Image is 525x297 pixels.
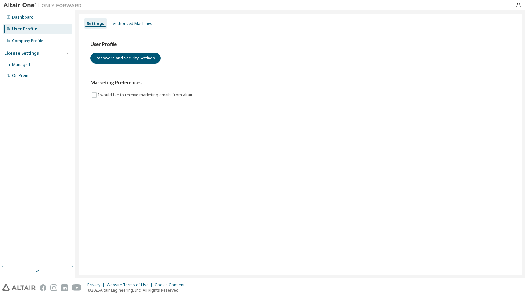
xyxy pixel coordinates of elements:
[87,282,107,288] div: Privacy
[4,51,39,56] div: License Settings
[87,21,104,26] div: Settings
[12,15,34,20] div: Dashboard
[107,282,155,288] div: Website Terms of Use
[90,53,161,64] button: Password and Security Settings
[90,41,510,48] h3: User Profile
[72,284,81,291] img: youtube.svg
[3,2,85,8] img: Altair One
[2,284,36,291] img: altair_logo.svg
[12,26,37,32] div: User Profile
[12,73,28,78] div: On Prem
[61,284,68,291] img: linkedin.svg
[90,79,510,86] h3: Marketing Preferences
[98,91,194,99] label: I would like to receive marketing emails from Altair
[155,282,188,288] div: Cookie Consent
[12,62,30,67] div: Managed
[12,38,43,43] div: Company Profile
[87,288,188,293] p: © 2025 Altair Engineering, Inc. All Rights Reserved.
[40,284,46,291] img: facebook.svg
[113,21,152,26] div: Authorized Machines
[50,284,57,291] img: instagram.svg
